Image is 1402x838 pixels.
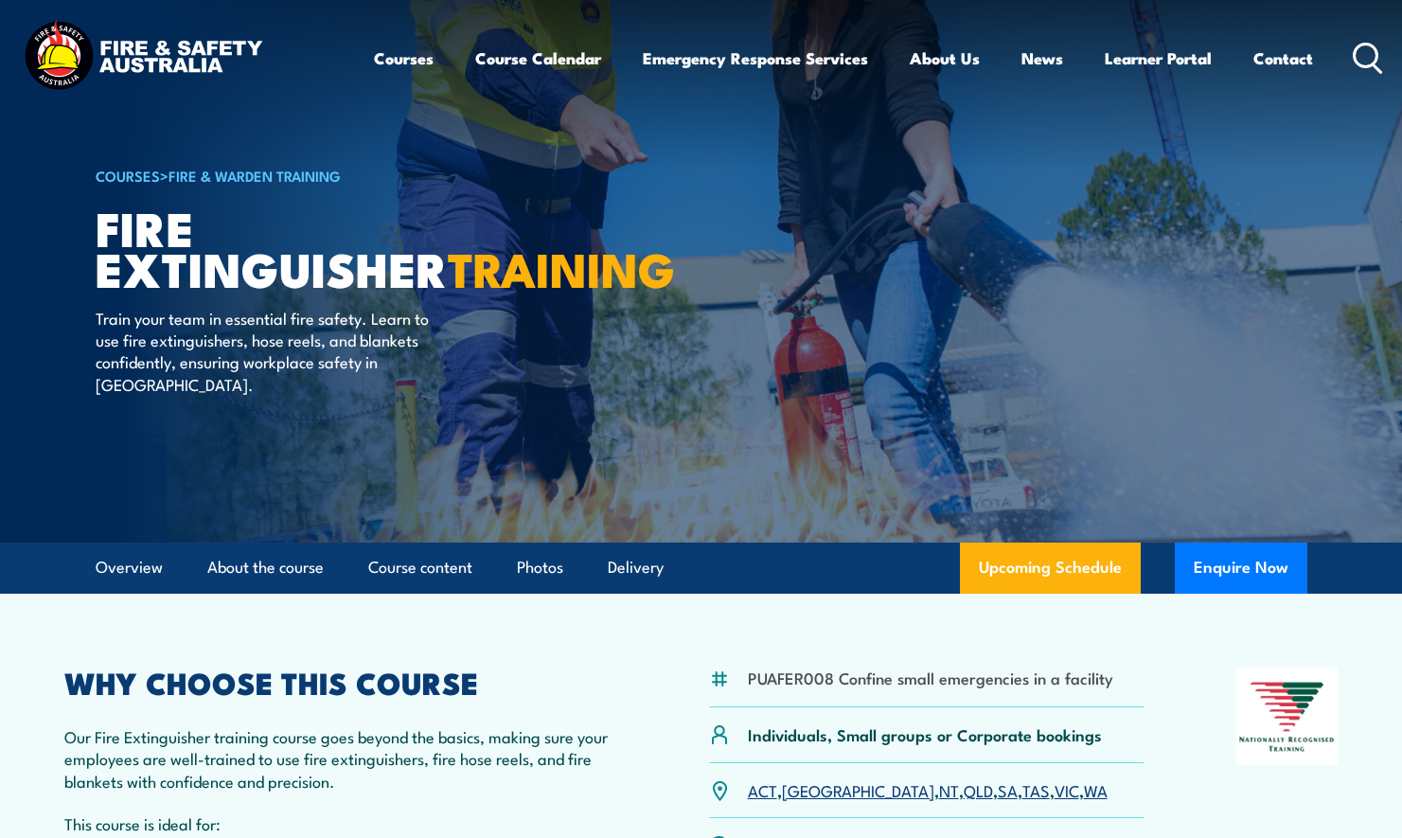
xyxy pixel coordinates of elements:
a: ACT [748,778,777,801]
a: COURSES [96,165,160,186]
p: , , , , , , , [748,779,1108,801]
h6: > [96,164,563,187]
a: Overview [96,543,163,593]
a: Upcoming Schedule [960,543,1141,594]
a: Delivery [608,543,664,593]
button: Enquire Now [1175,543,1307,594]
h1: Fire Extinguisher [96,206,563,288]
p: Train your team in essential fire safety. Learn to use fire extinguishers, hose reels, and blanke... [96,307,441,396]
strong: TRAINING [448,231,675,304]
a: Photos [517,543,563,593]
a: [GEOGRAPHIC_DATA] [782,778,934,801]
a: NT [939,778,959,801]
a: Course Calendar [475,33,601,83]
a: About Us [910,33,980,83]
p: Our Fire Extinguisher training course goes beyond the basics, making sure your employees are well... [64,725,617,792]
a: QLD [964,778,993,801]
a: About the course [207,543,324,593]
a: VIC [1055,778,1079,801]
p: Individuals, Small groups or Corporate bookings [748,723,1102,745]
li: PUAFER008 Confine small emergencies in a facility [748,667,1113,688]
a: News [1021,33,1063,83]
a: Contact [1253,33,1313,83]
a: Course content [368,543,472,593]
a: Courses [374,33,434,83]
p: This course is ideal for: [64,812,617,834]
img: Nationally Recognised Training logo. [1236,669,1339,765]
a: Fire & Warden Training [169,165,341,186]
a: SA [998,778,1018,801]
h2: WHY CHOOSE THIS COURSE [64,669,617,695]
a: Emergency Response Services [643,33,868,83]
a: WA [1084,778,1108,801]
a: TAS [1022,778,1050,801]
a: Learner Portal [1105,33,1212,83]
